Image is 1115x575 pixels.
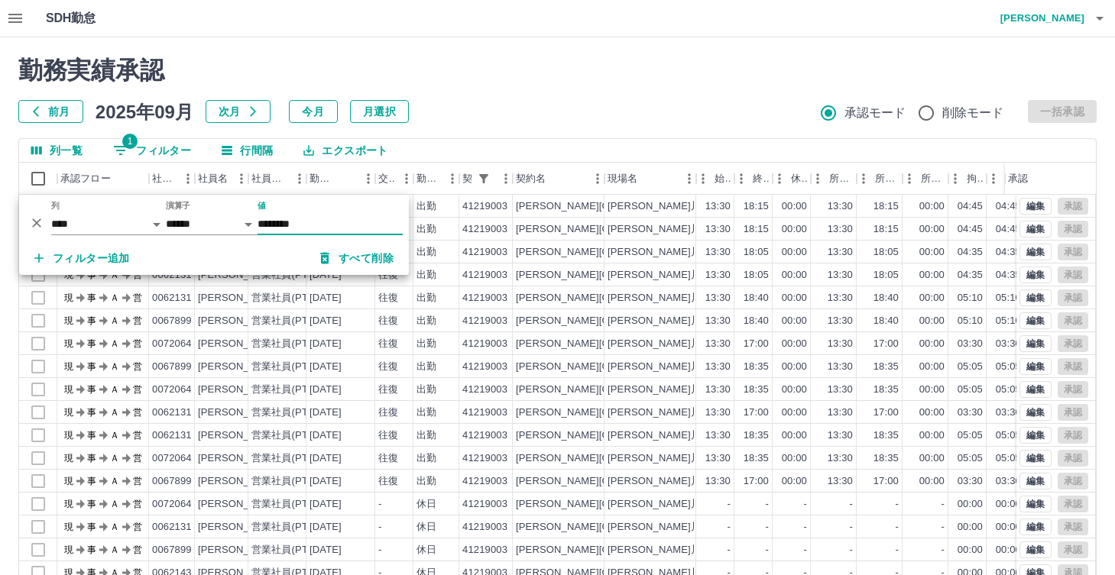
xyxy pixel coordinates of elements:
button: 編集 [1019,244,1052,260]
div: [PERSON_NAME]川児童クラブ室 [608,199,761,214]
div: 13:30 [705,428,731,443]
button: フィルター表示 [473,168,494,189]
div: 41219003 [462,405,507,420]
button: メニュー [494,167,517,190]
text: 現 [64,453,73,464]
div: 出勤 [417,451,436,466]
div: 00:00 [919,405,945,420]
div: 18:40 [874,314,899,328]
div: 00:00 [782,199,807,214]
div: [PERSON_NAME][GEOGRAPHIC_DATA] [516,451,705,466]
div: 所定休憩 [921,163,945,195]
button: 次月 [206,100,271,123]
button: 列選択 [19,139,95,162]
div: 13:30 [828,405,853,420]
div: 拘束 [967,163,984,195]
div: 13:30 [828,383,853,397]
div: 出勤 [417,314,436,328]
div: 休憩 [773,163,811,195]
div: 18:40 [744,314,769,328]
div: [PERSON_NAME][GEOGRAPHIC_DATA] [516,222,705,237]
div: 0062131 [152,405,192,420]
div: 18:35 [744,360,769,374]
div: 00:00 [919,199,945,214]
div: 41219003 [462,268,507,283]
div: 社員名 [198,163,228,195]
div: 承認 [1005,163,1084,195]
div: 41219003 [462,451,507,466]
div: [DATE] [310,405,342,420]
button: 編集 [1019,450,1052,467]
div: 04:45 [996,222,1021,237]
div: 出勤 [417,383,436,397]
button: 編集 [1019,335,1052,352]
text: 営 [133,338,142,349]
div: 始業 [696,163,734,195]
text: Ａ [110,338,119,349]
div: [PERSON_NAME] [198,428,281,443]
button: 編集 [1019,427,1052,444]
div: [PERSON_NAME][GEOGRAPHIC_DATA] [516,405,705,420]
span: 承認モード [844,104,906,122]
div: [PERSON_NAME]川児童クラブ室 [608,451,761,466]
div: 終業 [753,163,770,195]
div: 00:00 [919,222,945,237]
div: 契約名 [516,163,546,195]
div: [DATE] [310,360,342,374]
text: 事 [87,315,96,326]
div: [PERSON_NAME]川児童クラブ室 [608,383,761,397]
div: 社員区分 [248,163,306,195]
div: [PERSON_NAME] [198,451,281,466]
div: 往復 [378,291,398,305]
div: [PERSON_NAME]川児童クラブ室 [608,291,761,305]
div: 始業 [715,163,731,195]
div: 13:30 [828,337,853,351]
div: 05:10 [958,291,983,305]
text: 事 [87,338,96,349]
div: 13:30 [828,268,853,283]
div: 05:05 [996,383,1021,397]
div: 出勤 [417,268,436,283]
div: 拘束 [948,163,987,195]
div: 往復 [378,314,398,328]
div: 17:00 [744,405,769,420]
div: 営業社員(PT契約) [251,405,332,420]
text: 営 [133,361,142,372]
div: 18:05 [744,245,769,260]
div: 00:00 [782,451,807,466]
div: [PERSON_NAME][GEOGRAPHIC_DATA] [516,245,705,260]
div: 05:10 [996,291,1021,305]
div: 0062131 [152,291,192,305]
div: 18:35 [744,428,769,443]
div: 所定終業 [857,163,903,195]
button: すべて削除 [308,244,406,272]
div: [PERSON_NAME] [198,291,281,305]
button: エクスポート [291,139,400,162]
button: 編集 [1019,381,1052,398]
div: 04:45 [958,199,983,214]
div: 社員番号 [152,163,177,195]
div: [PERSON_NAME] [198,383,281,397]
div: 18:05 [744,268,769,283]
div: 社員番号 [149,163,195,195]
div: 41219003 [462,291,507,305]
div: 勤務日 [306,163,375,195]
span: 1 [122,134,138,149]
div: 13:30 [705,360,731,374]
div: [PERSON_NAME]川児童クラブ室 [608,245,761,260]
button: 編集 [1019,404,1052,421]
div: 承認 [1008,163,1028,195]
div: 18:35 [874,383,899,397]
div: 41219003 [462,337,507,351]
text: 現 [64,430,73,441]
text: Ａ [110,453,119,464]
div: 0072064 [152,383,192,397]
div: 出勤 [417,291,436,305]
div: 往復 [378,383,398,397]
text: 事 [87,453,96,464]
div: [PERSON_NAME][GEOGRAPHIC_DATA] [516,291,705,305]
div: 13:30 [705,268,731,283]
button: 編集 [1019,267,1052,283]
text: 事 [87,407,96,418]
div: 出勤 [417,405,436,420]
